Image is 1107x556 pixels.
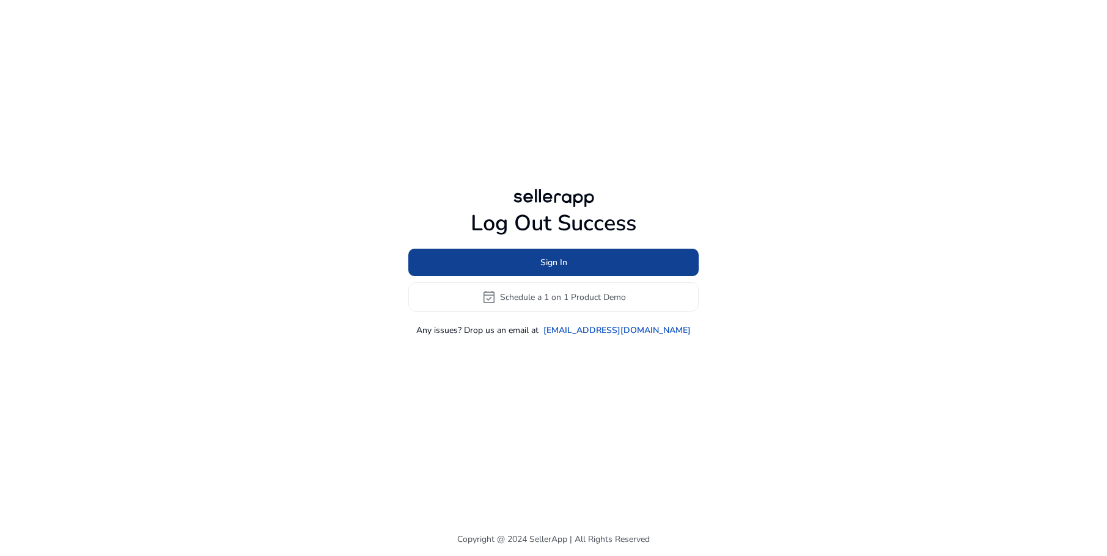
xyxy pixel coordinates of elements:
[540,256,567,269] span: Sign In
[482,290,496,304] span: event_available
[408,249,699,276] button: Sign In
[543,324,691,337] a: [EMAIL_ADDRESS][DOMAIN_NAME]
[416,324,539,337] p: Any issues? Drop us an email at
[408,210,699,236] h1: Log Out Success
[408,282,699,312] button: event_availableSchedule a 1 on 1 Product Demo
